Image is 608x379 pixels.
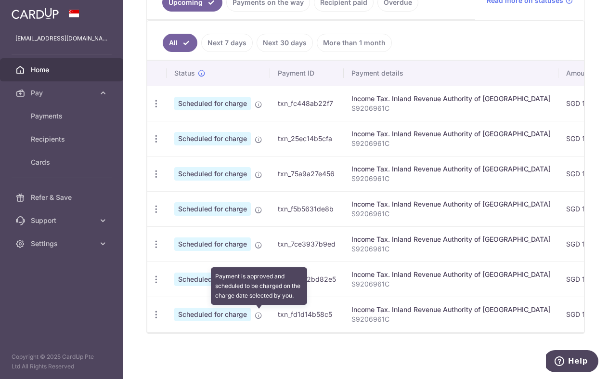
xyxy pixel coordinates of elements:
p: [EMAIL_ADDRESS][DOMAIN_NAME] [15,34,108,43]
span: Recipients [31,134,94,144]
span: Support [31,216,94,225]
span: Scheduled for charge [174,273,251,286]
a: Next 7 days [201,34,253,52]
td: txn_fd1d14b58c5 [270,297,344,332]
div: Income Tax. Inland Revenue Authority of [GEOGRAPHIC_DATA] [351,235,551,244]
p: S9206961C [351,314,551,324]
span: Home [31,65,94,75]
iframe: Opens a widget where you can find more information [546,350,598,374]
span: Scheduled for charge [174,308,251,321]
div: Income Tax. Inland Revenue Authority of [GEOGRAPHIC_DATA] [351,94,551,104]
div: Income Tax. Inland Revenue Authority of [GEOGRAPHIC_DATA] [351,305,551,314]
td: txn_7ce3937b9ed [270,226,344,261]
td: txn_2d7c2bd82e5 [270,261,344,297]
span: Status [174,68,195,78]
p: S9206961C [351,174,551,183]
div: Income Tax. Inland Revenue Authority of [GEOGRAPHIC_DATA] [351,129,551,139]
th: Payment details [344,61,558,86]
span: Scheduled for charge [174,167,251,181]
a: Next 30 days [257,34,313,52]
span: Amount [566,68,591,78]
div: Income Tax. Inland Revenue Authority of [GEOGRAPHIC_DATA] [351,164,551,174]
th: Payment ID [270,61,344,86]
p: S9206961C [351,209,551,219]
p: S9206961C [351,104,551,113]
div: Payment is approved and scheduled to be charged on the charge date selected by you. [211,267,307,305]
a: All [163,34,197,52]
span: Settings [31,239,94,248]
span: Refer & Save [31,193,94,202]
span: Scheduled for charge [174,97,251,110]
td: txn_25ec14b5cfa [270,121,344,156]
td: txn_fc448ab22f7 [270,86,344,121]
span: Payments [31,111,94,121]
span: Scheduled for charge [174,237,251,251]
span: Cards [31,157,94,167]
img: CardUp [12,8,59,19]
a: More than 1 month [317,34,392,52]
span: Scheduled for charge [174,202,251,216]
p: S9206961C [351,244,551,254]
td: txn_75a9a27e456 [270,156,344,191]
div: Income Tax. Inland Revenue Authority of [GEOGRAPHIC_DATA] [351,270,551,279]
p: S9206961C [351,139,551,148]
td: txn_f5b5631de8b [270,191,344,226]
span: Pay [31,88,94,98]
div: Income Tax. Inland Revenue Authority of [GEOGRAPHIC_DATA] [351,199,551,209]
p: S9206961C [351,279,551,289]
span: Scheduled for charge [174,132,251,145]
